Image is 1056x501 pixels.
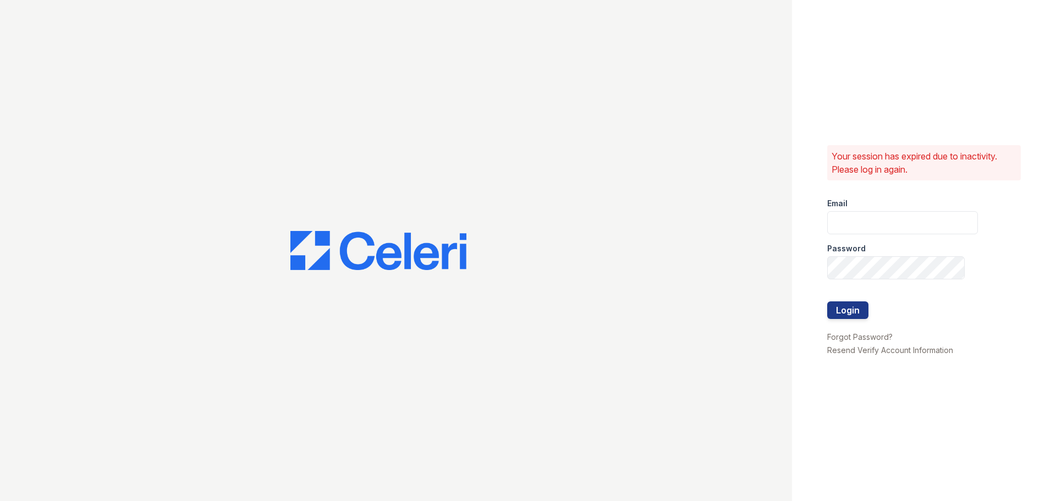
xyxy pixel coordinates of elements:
[827,243,866,254] label: Password
[827,198,848,209] label: Email
[290,231,466,271] img: CE_Logo_Blue-a8612792a0a2168367f1c8372b55b34899dd931a85d93a1a3d3e32e68fde9ad4.png
[827,301,868,319] button: Login
[827,345,953,355] a: Resend Verify Account Information
[827,332,893,342] a: Forgot Password?
[832,150,1016,176] p: Your session has expired due to inactivity. Please log in again.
